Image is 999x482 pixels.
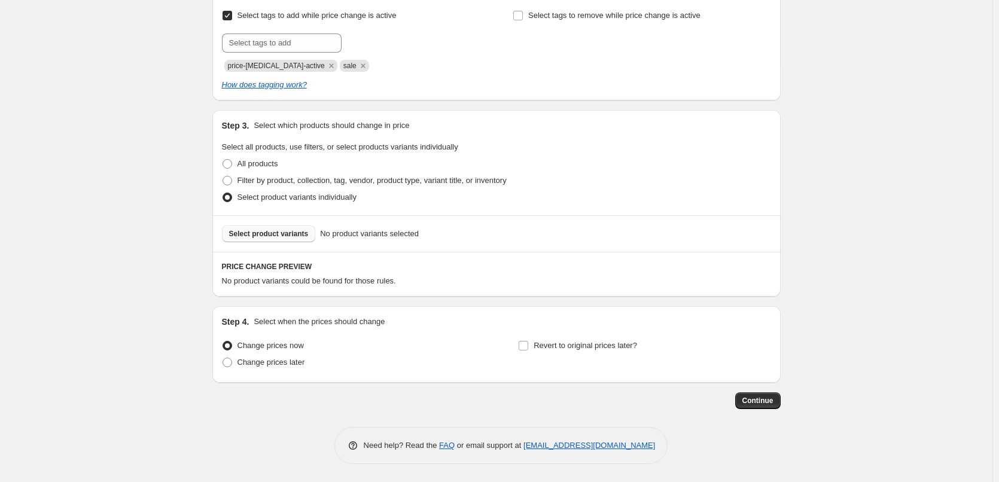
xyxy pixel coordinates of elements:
span: Select all products, use filters, or select products variants individually [222,142,458,151]
span: Need help? Read the [364,441,440,450]
span: Select product variants [229,229,309,239]
button: Select product variants [222,225,316,242]
span: Change prices later [237,358,305,367]
h2: Step 3. [222,120,249,132]
h2: Step 4. [222,316,249,328]
span: sale [343,62,357,70]
span: Filter by product, collection, tag, vendor, product type, variant title, or inventory [237,176,507,185]
h6: PRICE CHANGE PREVIEW [222,262,771,271]
button: Remove sale [358,60,368,71]
input: Select tags to add [222,33,342,53]
a: FAQ [439,441,455,450]
span: Select product variants individually [237,193,357,202]
span: Revert to original prices later? [534,341,637,350]
a: [EMAIL_ADDRESS][DOMAIN_NAME] [523,441,655,450]
span: No product variants selected [320,228,419,240]
span: or email support at [455,441,523,450]
p: Select when the prices should change [254,316,385,328]
button: Continue [735,392,781,409]
button: Remove price-change-job-active [326,60,337,71]
a: How does tagging work? [222,80,307,89]
span: All products [237,159,278,168]
span: No product variants could be found for those rules. [222,276,396,285]
span: Continue [742,396,773,405]
span: price-change-job-active [228,62,325,70]
span: Select tags to add while price change is active [237,11,397,20]
span: Change prices now [237,341,304,350]
span: Select tags to remove while price change is active [528,11,700,20]
p: Select which products should change in price [254,120,409,132]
